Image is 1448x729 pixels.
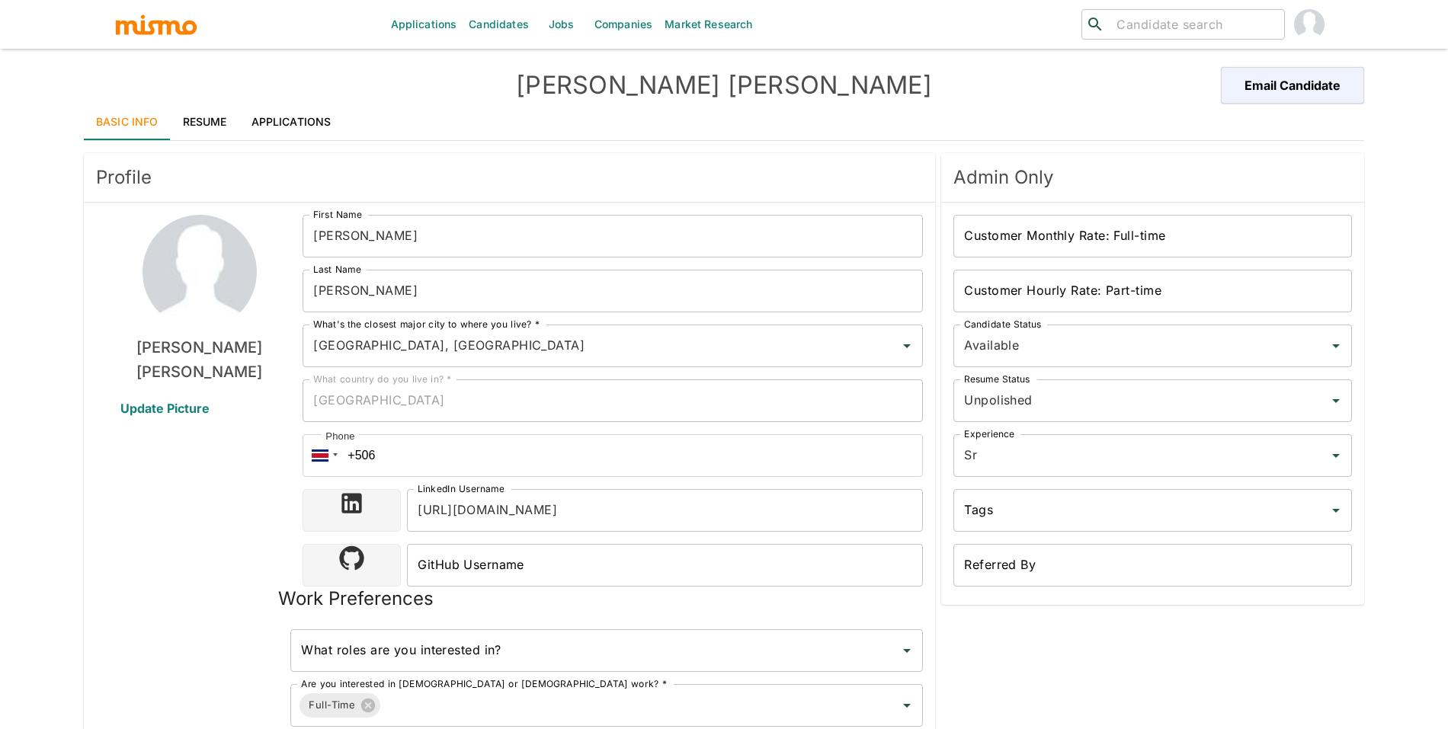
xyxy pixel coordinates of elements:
[322,429,358,444] div: Phone
[418,482,505,495] label: LinkedIn Username
[114,13,198,36] img: logo
[300,693,380,718] div: Full-Time
[1325,390,1347,411] button: Open
[896,695,918,716] button: Open
[143,215,257,329] img: Rebecca de Oliveira
[303,434,923,477] input: 1 (702) 123-4567
[84,104,171,140] a: Basic Info
[964,427,1014,440] label: Experience
[303,434,342,477] div: Costa Rica: + 506
[301,677,667,690] label: Are you interested in [DEMOGRAPHIC_DATA] or [DEMOGRAPHIC_DATA] work? *
[96,165,923,190] span: Profile
[964,372,1030,385] label: Resume Status
[96,335,303,384] h6: [PERSON_NAME] [PERSON_NAME]
[404,70,1044,101] h4: [PERSON_NAME] [PERSON_NAME]
[313,318,540,331] label: What's the closest major city to where you live? *
[1110,14,1278,35] input: Candidate search
[313,372,452,385] label: What country do you live in? *
[102,390,228,427] span: Update Picture
[313,263,361,276] label: Last Name
[1221,67,1364,104] button: Email Candidate
[171,104,239,140] a: Resume
[239,104,344,140] a: Applications
[1325,445,1347,466] button: Open
[953,165,1352,190] span: Admin Only
[1325,335,1347,357] button: Open
[964,318,1041,331] label: Candidate Status
[896,335,918,357] button: Open
[278,587,434,611] h5: Work Preferences
[896,640,918,661] button: Open
[300,696,364,714] span: Full-Time
[1294,9,1325,40] img: Maria Lujan Ciommo
[1325,500,1347,521] button: Open
[313,208,362,221] label: First Name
